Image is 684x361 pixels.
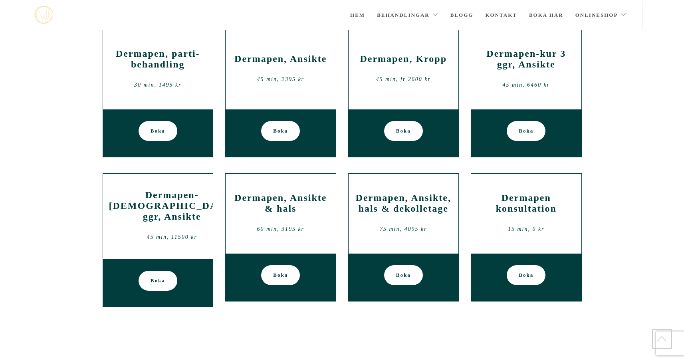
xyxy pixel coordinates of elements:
[273,121,288,141] span: Boka
[350,1,365,29] a: Hem
[519,265,533,285] span: Boka
[109,48,207,70] h2: Dermapen, parti-behandling
[151,121,165,141] span: Boka
[355,73,453,85] div: 45 min, fr 2600 kr
[377,1,438,29] a: Behandlingar
[139,271,177,291] a: Boka
[485,1,517,29] a: Kontakt
[232,223,330,235] div: 60 min, 3195 kr
[109,231,235,243] div: 45 min, 11500 kr
[519,121,533,141] span: Boka
[575,1,627,29] a: Onlineshop
[477,223,575,235] div: 15 min, 0 kr
[232,73,330,85] div: 45 min, 2395 kr
[355,54,453,64] h2: Dermapen, Kropp
[109,79,207,91] div: 30 min, 1495 kr
[477,192,575,214] h2: Dermapen konsultation
[232,54,330,64] h2: Dermapen, Ansikte
[109,190,235,222] h2: Dermapen-[DEMOGRAPHIC_DATA] ggr, Ansikte
[355,192,453,214] h2: Dermapen, Ansikte, hals & dekolletage
[273,265,288,285] span: Boka
[261,265,300,285] a: Boka
[384,265,423,285] a: Boka
[396,121,411,141] span: Boka
[34,6,53,24] img: mjstudio
[34,6,53,24] a: mjstudio mjstudio mjstudio
[477,48,575,70] h2: Dermapen-kur 3 ggr, Ansikte
[507,121,545,141] a: Boka
[529,1,563,29] a: Boka här
[396,265,411,285] span: Boka
[232,192,330,214] h2: Dermapen, Ansikte & hals
[384,121,423,141] a: Boka
[507,265,545,285] a: Boka
[261,121,300,141] a: Boka
[355,223,453,235] div: 75 min, 4095 kr
[139,121,177,141] a: Boka
[477,79,575,91] div: 45 min, 6460 kr
[450,1,474,29] a: Blogg
[151,271,165,291] span: Boka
